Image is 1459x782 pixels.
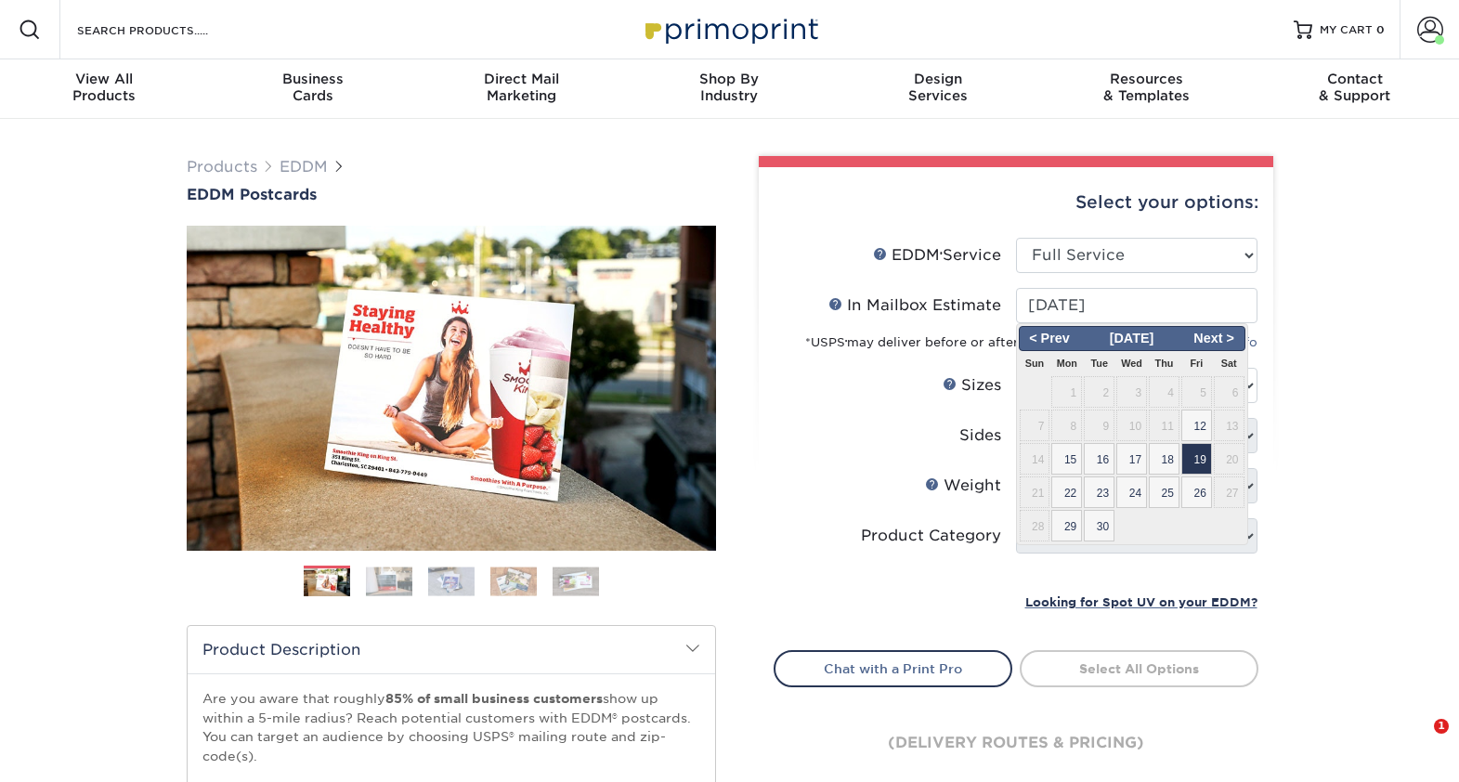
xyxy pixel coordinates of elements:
img: EDDM Postcards 01 [187,205,716,571]
span: Next > [1186,329,1243,349]
span: 19 [1181,443,1212,475]
span: Contact [1251,71,1459,87]
img: EDDM 02 [366,567,412,595]
th: Mon [1050,351,1083,375]
span: 6 [1214,376,1244,408]
th: Thu [1148,351,1180,375]
input: SEARCH PRODUCTS..... [75,19,256,41]
span: Resources [1042,71,1250,87]
a: Direct MailMarketing [417,59,625,119]
div: Sizes [943,374,1001,397]
span: 1 [1051,376,1082,408]
span: 5 [1181,376,1212,408]
th: Tue [1083,351,1115,375]
span: 14 [1020,443,1050,475]
span: Design [834,71,1042,87]
a: DesignServices [834,59,1042,119]
img: EDDM 04 [490,567,537,595]
span: EDDM Postcards [187,186,317,203]
span: Shop By [625,71,833,87]
span: 27 [1214,476,1244,508]
span: 28 [1020,510,1050,541]
span: 9 [1084,410,1114,441]
img: Primoprint [637,9,823,49]
iframe: Intercom live chat [1396,719,1440,763]
th: Wed [1115,351,1148,375]
div: Industry [625,71,833,104]
small: Looking for Spot UV on your EDDM? [1025,595,1257,609]
a: Chat with a Print Pro [774,650,1012,687]
span: 7 [1020,410,1050,441]
a: Select All Options [1020,650,1258,687]
div: Services [834,71,1042,104]
h2: Product Description [188,626,715,673]
a: EDDM [280,158,328,176]
span: 16 [1084,443,1114,475]
span: 0 [1376,23,1385,36]
div: In Mailbox Estimate [828,294,1001,317]
div: Cards [208,71,416,104]
img: EDDM 05 [553,567,599,595]
span: 13 [1214,410,1244,441]
a: Shop ByIndustry [625,59,833,119]
span: 18 [1149,443,1179,475]
span: 24 [1116,476,1147,508]
span: 1 [1434,719,1449,734]
span: 17 [1116,443,1147,475]
span: < Prev [1022,329,1078,349]
div: Select your options: [774,167,1258,238]
sup: ® [845,339,847,345]
div: Sides [959,424,1001,447]
span: 4 [1149,376,1179,408]
span: MY CART [1320,22,1373,38]
iframe: Google Customer Reviews [5,725,158,775]
img: EDDM 03 [428,567,475,595]
a: Looking for Spot UV on your EDDM? [1025,593,1257,610]
div: Weight [925,475,1001,497]
div: & Templates [1042,71,1250,104]
span: 25 [1149,476,1179,508]
a: Products [187,158,257,176]
span: 8 [1051,410,1082,441]
span: 29 [1051,510,1082,541]
div: & Support [1251,71,1459,104]
span: Direct Mail [417,71,625,87]
small: *USPS may deliver before or after the target estimate [805,335,1257,349]
span: 21 [1020,476,1050,508]
th: Sat [1213,351,1245,375]
span: 23 [1084,476,1114,508]
span: 12 [1181,410,1212,441]
div: EDDM Service [873,244,1001,267]
a: Contact& Support [1251,59,1459,119]
a: Resources& Templates [1042,59,1250,119]
span: 26 [1181,476,1212,508]
strong: 85% of small business customers [385,691,603,706]
sup: ® [940,251,943,258]
span: Business [208,71,416,87]
span: [DATE] [1102,331,1160,345]
span: 3 [1116,376,1147,408]
div: Product Category [861,525,1001,547]
span: 10 [1116,410,1147,441]
a: EDDM Postcards [187,186,716,203]
span: 2 [1084,376,1114,408]
input: Select Date [1016,288,1257,323]
span: 11 [1149,410,1179,441]
img: EDDM 01 [304,567,350,599]
span: 30 [1084,510,1114,541]
span: 20 [1214,443,1244,475]
span: 22 [1051,476,1082,508]
th: Fri [1180,351,1213,375]
div: Marketing [417,71,625,104]
a: BusinessCards [208,59,416,119]
th: Sun [1019,351,1051,375]
span: 15 [1051,443,1082,475]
